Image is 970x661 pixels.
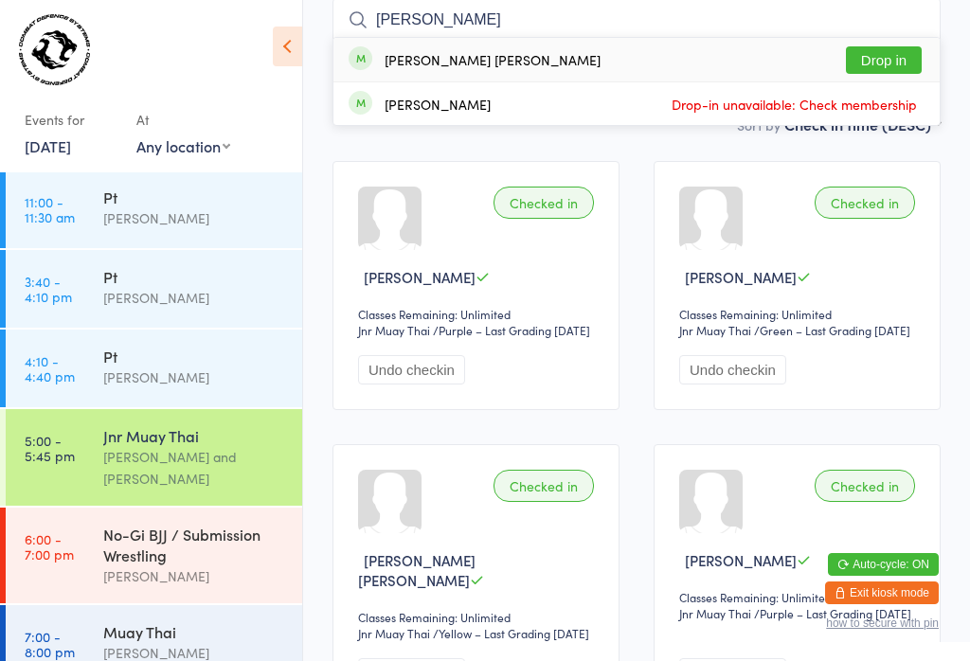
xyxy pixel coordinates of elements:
div: Jnr Muay Thai [679,322,751,338]
button: Drop in [846,46,922,74]
div: Checked in [494,187,594,219]
button: Undo checkin [358,355,465,384]
span: Drop-in unavailable: Check membership [667,90,922,118]
a: 3:40 -4:10 pmPt[PERSON_NAME] [6,250,302,328]
time: 6:00 - 7:00 pm [25,531,74,562]
span: [PERSON_NAME] [PERSON_NAME] [358,550,476,590]
span: / Green – Last Grading [DATE] [754,322,910,338]
div: Muay Thai [103,621,286,642]
div: Classes Remaining: Unlimited [358,609,600,625]
div: Checked in [815,470,915,502]
span: [PERSON_NAME] [685,267,797,287]
div: Classes Remaining: Unlimited [679,306,921,322]
time: 4:10 - 4:40 pm [25,353,75,384]
span: [PERSON_NAME] [685,550,797,570]
div: Any location [136,135,230,156]
button: how to secure with pin [826,616,939,630]
div: [PERSON_NAME] [385,97,491,112]
div: [PERSON_NAME] [103,366,286,388]
div: Pt [103,187,286,207]
div: Checked in [815,187,915,219]
a: 5:00 -5:45 pmJnr Muay Thai[PERSON_NAME] and [PERSON_NAME] [6,409,302,506]
div: Classes Remaining: Unlimited [358,306,600,322]
span: / Purple – Last Grading [DATE] [433,322,590,338]
div: [PERSON_NAME] [103,287,286,309]
div: Checked in [494,470,594,502]
time: 5:00 - 5:45 pm [25,433,75,463]
div: Events for [25,104,117,135]
a: 6:00 -7:00 pmNo-Gi BJJ / Submission Wrestling[PERSON_NAME] [6,508,302,603]
div: Jnr Muay Thai [679,605,751,621]
div: At [136,104,230,135]
div: [PERSON_NAME] [PERSON_NAME] [385,52,601,67]
div: [PERSON_NAME] [103,565,286,587]
div: [PERSON_NAME] and [PERSON_NAME] [103,446,286,490]
div: Jnr Muay Thai [103,425,286,446]
div: No-Gi BJJ / Submission Wrestling [103,524,286,565]
span: [PERSON_NAME] [364,267,476,287]
div: Pt [103,346,286,366]
div: [PERSON_NAME] [103,207,286,229]
a: [DATE] [25,135,71,156]
button: Auto-cycle: ON [828,553,939,576]
button: Exit kiosk mode [825,581,939,604]
div: Classes Remaining: Unlimited [679,589,921,605]
time: 7:00 - 8:00 pm [25,629,75,659]
div: Jnr Muay Thai [358,625,430,641]
time: 11:00 - 11:30 am [25,194,75,224]
a: 11:00 -11:30 amPt[PERSON_NAME] [6,170,302,248]
div: Jnr Muay Thai [358,322,430,338]
div: Pt [103,266,286,287]
time: 3:40 - 4:10 pm [25,274,72,304]
button: Undo checkin [679,355,786,384]
img: Combat Defence Systems [19,14,90,85]
span: / Yellow – Last Grading [DATE] [433,625,589,641]
a: 4:10 -4:40 pmPt[PERSON_NAME] [6,330,302,407]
